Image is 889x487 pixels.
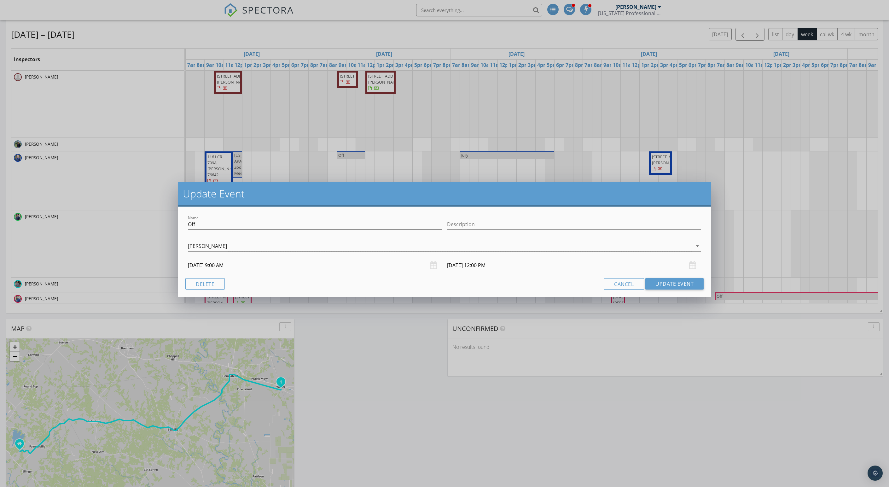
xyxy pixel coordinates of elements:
button: Delete [185,278,225,290]
div: Open Intercom Messenger [868,466,883,481]
button: Update Event [645,278,704,290]
button: Cancel [604,278,644,290]
div: [PERSON_NAME] [188,243,227,249]
input: Select date [447,258,701,273]
i: arrow_drop_down [694,242,701,250]
input: Select date [188,258,442,273]
h2: Update Event [183,187,706,200]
